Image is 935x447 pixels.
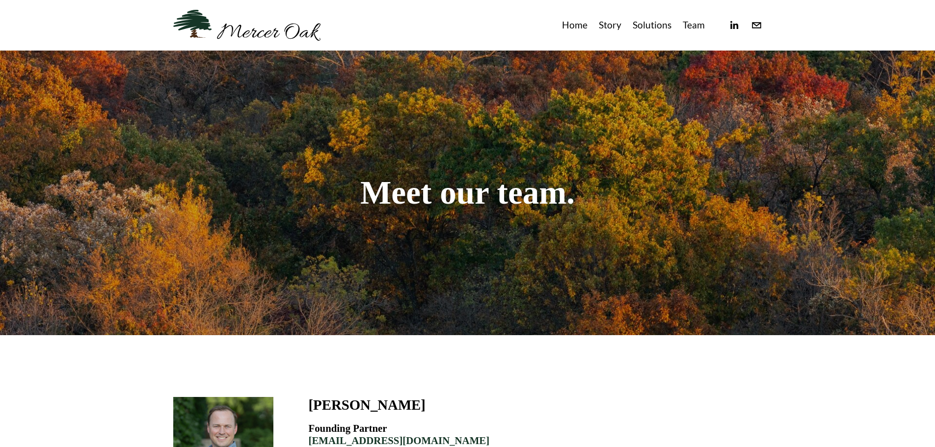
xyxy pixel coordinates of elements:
a: Home [562,17,588,33]
a: Solutions [633,17,671,33]
a: Story [599,17,621,33]
a: [EMAIL_ADDRESS][DOMAIN_NAME] [309,435,490,446]
h1: Meet our team. [173,176,762,210]
a: Team [683,17,705,33]
h4: Founding Partner [309,422,762,447]
h3: [PERSON_NAME] [309,397,426,413]
a: linkedin-unauth [728,20,740,31]
a: info@merceroaklaw.com [751,20,762,31]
